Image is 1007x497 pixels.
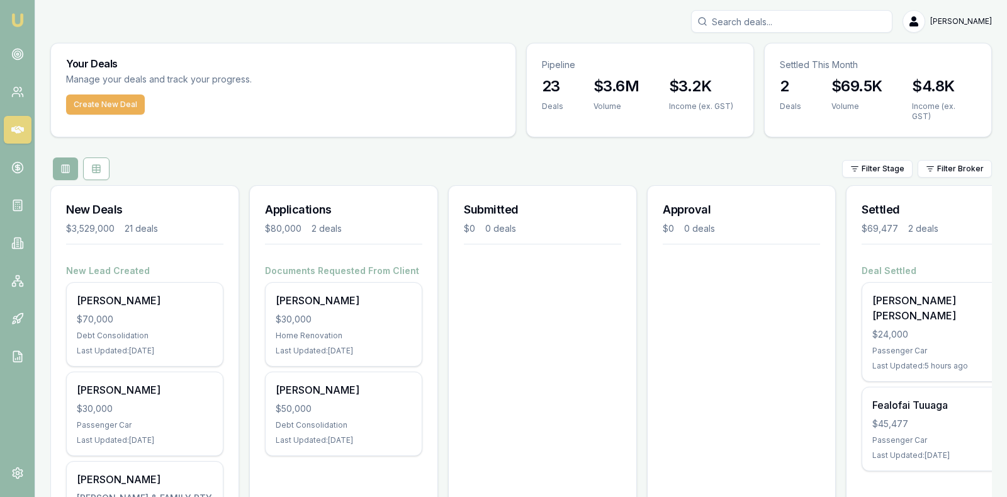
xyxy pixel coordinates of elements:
[842,160,913,178] button: Filter Stage
[464,201,621,219] h3: Submitted
[831,101,882,111] div: Volume
[780,59,976,71] p: Settled This Month
[594,76,639,96] h3: $3.6M
[77,331,213,341] div: Debt Consolidation
[312,222,342,235] div: 2 deals
[684,222,715,235] div: 0 deals
[125,222,158,235] div: 21 deals
[663,201,820,219] h3: Approval
[276,331,412,341] div: Home Renovation
[77,382,213,397] div: [PERSON_NAME]
[542,59,738,71] p: Pipeline
[77,420,213,430] div: Passenger Car
[276,420,412,430] div: Debt Consolidation
[542,76,563,96] h3: 23
[77,472,213,487] div: [PERSON_NAME]
[691,10,892,33] input: Search deals
[66,222,115,235] div: $3,529,000
[77,293,213,308] div: [PERSON_NAME]
[77,313,213,326] div: $70,000
[594,101,639,111] div: Volume
[930,16,992,26] span: [PERSON_NAME]
[276,293,412,308] div: [PERSON_NAME]
[464,222,475,235] div: $0
[77,403,213,415] div: $30,000
[276,346,412,356] div: Last Updated: [DATE]
[780,76,801,96] h3: 2
[276,435,412,445] div: Last Updated: [DATE]
[780,101,801,111] div: Deals
[669,101,733,111] div: Income (ex. GST)
[669,76,733,96] h3: $3.2K
[10,13,25,28] img: emu-icon-u.png
[918,160,992,178] button: Filter Broker
[862,222,898,235] div: $69,477
[862,164,904,174] span: Filter Stage
[542,101,563,111] div: Deals
[66,265,223,277] h4: New Lead Created
[265,265,422,277] h4: Documents Requested From Client
[265,201,422,219] h3: Applications
[66,201,223,219] h3: New Deals
[276,403,412,415] div: $50,000
[276,382,412,397] div: [PERSON_NAME]
[912,101,976,122] div: Income (ex. GST)
[912,76,976,96] h3: $4.8K
[937,164,984,174] span: Filter Broker
[831,76,882,96] h3: $69.5K
[276,313,412,326] div: $30,000
[77,435,213,445] div: Last Updated: [DATE]
[66,59,500,69] h3: Your Deals
[663,222,674,235] div: $0
[77,346,213,356] div: Last Updated: [DATE]
[265,222,301,235] div: $80,000
[66,94,145,115] button: Create New Deal
[485,222,516,235] div: 0 deals
[66,72,388,87] p: Manage your deals and track your progress.
[908,222,938,235] div: 2 deals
